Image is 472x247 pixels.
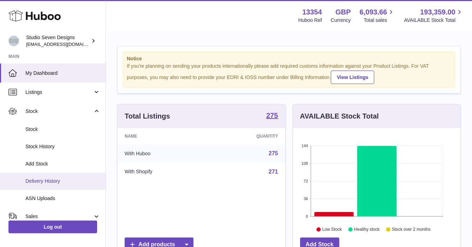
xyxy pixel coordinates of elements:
a: 6,093.66 Total sales [360,7,395,24]
a: 275 [266,112,278,120]
a: 193,359.00 AVAILABLE Stock Total [404,7,464,24]
a: Log out [8,221,97,233]
a: 271 [269,169,278,175]
th: Quantity [208,128,285,144]
span: Stock History [25,143,100,150]
text: Low Stock [322,227,342,232]
text: 36 [304,197,308,201]
span: Total sales [364,17,395,24]
div: Currency [331,17,351,24]
a: View Listings [331,71,374,84]
text: 144 [301,144,308,148]
span: 6,093.66 [360,7,387,17]
span: 193,359.00 [420,7,455,17]
strong: Notice [127,55,451,62]
img: contact.studiosevendesigns@gmail.com [8,36,19,46]
span: Delivery History [25,178,100,185]
span: Listings [25,89,93,96]
span: Stock [25,126,100,133]
div: Studio Seven Designs [26,34,90,48]
text: 108 [301,161,308,165]
span: Stock [25,108,93,115]
span: AVAILABLE Stock Total [404,17,464,24]
text: 0 [306,214,308,218]
text: 72 [304,179,308,183]
h3: Total Listings [125,112,170,121]
span: Add Stock [25,161,100,167]
div: If you're planning on sending your products internationally please add required customs informati... [127,63,451,84]
td: With Shopify [118,163,208,181]
strong: GBP [335,7,351,17]
span: My Dashboard [25,70,100,77]
th: Name [118,128,208,144]
strong: 275 [266,112,278,119]
span: ASN Uploads [25,195,100,202]
span: Sales [25,213,93,220]
h3: AVAILABLE Stock Total [300,112,379,121]
strong: 13354 [302,7,322,17]
text: Healthy stock [354,227,380,232]
div: Huboo Ref [298,17,322,24]
span: [EMAIL_ADDRESS][DOMAIN_NAME] [26,41,104,47]
a: 275 [269,150,278,156]
text: Stock over 2 months [392,227,430,232]
td: With Huboo [118,144,208,163]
